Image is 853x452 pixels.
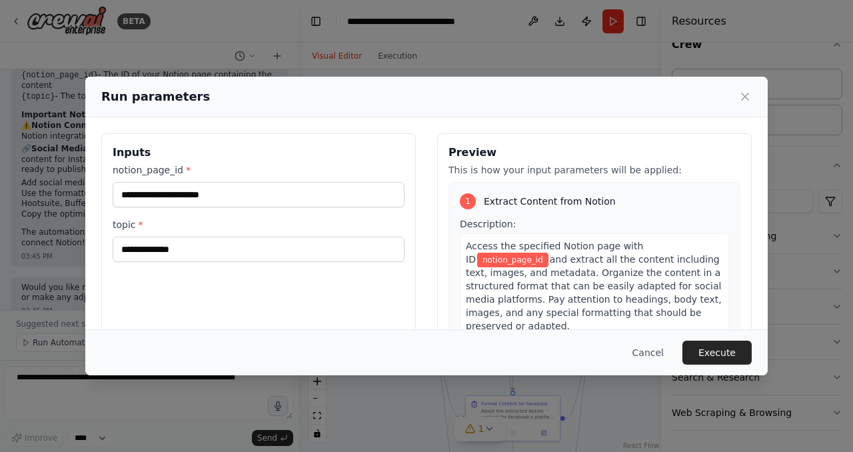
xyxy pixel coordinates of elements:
h3: Inputs [113,145,405,161]
button: Cancel [622,341,674,365]
span: Extract Content from Notion [484,195,616,208]
span: and extract all the content including text, images, and metadata. Organize the content in a struc... [466,254,722,331]
h2: Run parameters [101,87,210,106]
p: This is how your input parameters will be applied: [448,163,740,177]
h3: Preview [448,145,740,161]
span: Variable: notion_page_id [477,253,548,267]
button: Execute [682,341,752,365]
span: Description: [460,219,516,229]
div: 1 [460,193,476,209]
label: topic [113,218,405,231]
span: Access the specified Notion page with ID [466,241,643,265]
label: notion_page_id [113,163,405,177]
